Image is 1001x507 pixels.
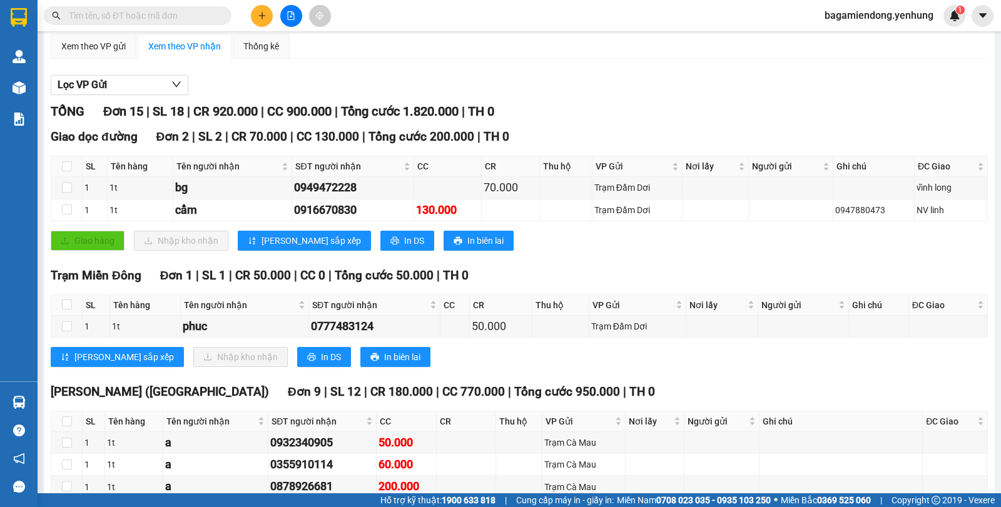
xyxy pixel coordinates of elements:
[268,476,377,498] td: 0878926681
[774,498,778,503] span: ⚪️
[258,11,267,20] span: plus
[107,458,161,471] div: 1t
[270,456,374,473] div: 0355910114
[13,50,26,63] img: warehouse-icon
[175,201,290,219] div: cẩm
[287,11,295,20] span: file-add
[198,129,222,144] span: SL 2
[270,478,374,495] div: 0878926681
[268,454,377,476] td: 0355910114
[926,414,975,428] span: ĐC Giao
[166,414,256,428] span: Tên người nhận
[956,6,965,14] sup: 1
[380,231,434,251] button: printerIn DS
[107,436,161,449] div: 1t
[51,347,184,367] button: sort-ascending[PERSON_NAME] sắp xếp
[591,319,684,333] div: Trạm Đầm Dơi
[592,199,683,221] td: Trạm Đầm Dơi
[187,104,190,119] span: |
[51,268,141,283] span: Trạm Miền Đông
[13,424,25,436] span: question-circle
[272,414,363,428] span: SĐT người nhận
[532,295,589,316] th: Thu hộ
[686,159,736,173] span: Nơi lấy
[148,39,221,53] div: Xem theo VP nhận
[912,298,975,312] span: ĐC Giao
[69,9,216,23] input: Tìm tên, số ĐT hoặc mã đơn
[508,384,511,399] span: |
[321,350,341,364] span: In DS
[484,179,537,196] div: 70.000
[442,384,505,399] span: CC 770.000
[173,177,292,199] td: bg
[83,295,110,316] th: SL
[589,316,686,338] td: Trạm Đầm Dơi
[309,316,440,338] td: 0777483124
[184,298,296,312] span: Tên người nhận
[368,129,474,144] span: Tổng cước 200.000
[105,411,163,432] th: Tên hàng
[183,318,307,335] div: phuc
[160,268,193,283] span: Đơn 1
[596,159,669,173] span: VP Gửi
[542,476,626,498] td: Trạm Cà Mau
[752,159,820,173] span: Người gửi
[436,384,439,399] span: |
[328,268,332,283] span: |
[13,453,25,464] span: notification
[454,236,462,246] span: printer
[444,231,514,251] button: printerIn biên lai
[437,268,440,283] span: |
[546,414,612,428] span: VP Gửi
[330,384,361,399] span: SL 12
[335,104,338,119] span: |
[477,129,480,144] span: |
[544,436,623,449] div: Trạm Cà Mau
[311,318,438,335] div: 0777483124
[781,493,871,507] span: Miền Bắc
[380,493,495,507] span: Hỗ trợ kỹ thuật:
[11,8,27,27] img: logo-vxr
[817,495,871,505] strong: 0369 525 060
[261,104,264,119] span: |
[243,39,279,53] div: Thống kê
[163,476,269,498] td: a
[468,104,494,119] span: TH 0
[949,10,960,21] img: icon-new-feature
[51,75,188,95] button: Lọc VP Gửi
[235,268,291,283] span: CR 50.000
[470,295,532,316] th: CR
[364,384,367,399] span: |
[84,458,103,471] div: 1
[972,5,993,27] button: caret-down
[146,104,150,119] span: |
[294,201,412,219] div: 0916670830
[61,39,126,53] div: Xem theo VP gửi
[815,8,943,23] span: bagamiendong.yenhung
[156,129,190,144] span: Đơn 2
[514,384,620,399] span: Tổng cước 950.000
[163,454,269,476] td: a
[542,432,626,454] td: Trạm Cà Mau
[229,268,232,283] span: |
[112,319,178,333] div: 1t
[341,104,459,119] span: Tổng cước 1.820.000
[153,104,184,119] span: SL 18
[51,104,84,119] span: TỔNG
[52,11,61,20] span: search
[51,129,138,144] span: Giao dọc đường
[297,347,351,367] button: printerIn DS
[83,156,108,177] th: SL
[505,493,507,507] span: |
[171,79,181,89] span: down
[977,10,988,21] span: caret-down
[13,396,26,409] img: warehouse-icon
[176,159,279,173] span: Tên người nhận
[384,350,420,364] span: In biên lai
[173,199,292,221] td: cẩm
[592,298,673,312] span: VP Gửi
[416,201,479,219] div: 130.000
[109,203,171,217] div: 1t
[379,456,434,473] div: 60.000
[110,295,181,316] th: Tên hàng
